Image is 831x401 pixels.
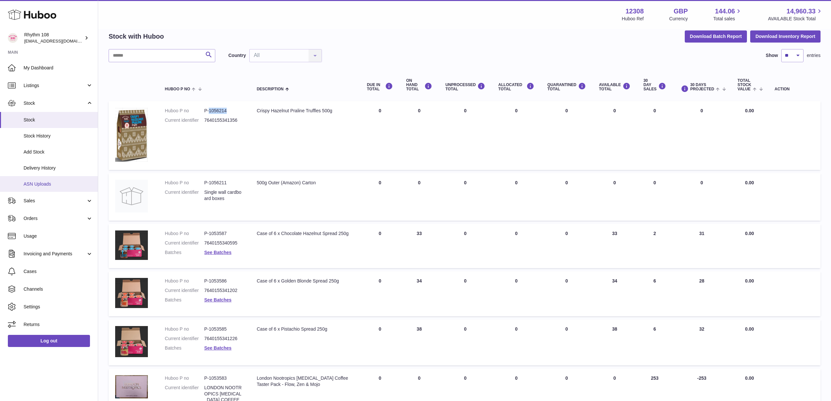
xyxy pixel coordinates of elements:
[592,319,637,365] td: 38
[24,304,93,310] span: Settings
[165,117,204,123] dt: Current identifier
[774,87,814,91] div: Action
[737,79,751,92] span: Total stock value
[622,16,644,22] div: Huboo Ref
[204,375,243,381] dd: P-1053583
[492,271,541,316] td: 0
[204,278,243,284] dd: P-1053586
[565,231,568,236] span: 0
[24,251,86,257] span: Invoicing and Payments
[713,16,742,22] span: Total sales
[399,173,439,221] td: 0
[592,101,637,170] td: 0
[24,149,93,155] span: Add Stock
[24,286,93,292] span: Channels
[406,79,432,92] div: ON HAND Total
[592,224,637,268] td: 33
[165,230,204,237] dt: Huboo P no
[115,180,148,212] img: product image
[24,38,96,44] span: [EMAIL_ADDRESS][DOMAIN_NAME]
[24,82,86,89] span: Listings
[690,83,714,91] span: 30 DAYS PROJECTED
[165,240,204,246] dt: Current identifier
[750,30,821,42] button: Download Inventory Report
[165,336,204,342] dt: Current identifier
[592,271,637,316] td: 34
[24,268,93,275] span: Cases
[592,173,637,221] td: 0
[713,7,742,22] a: 144.06 Total sales
[360,101,399,170] td: 0
[165,345,204,351] dt: Batches
[115,326,148,357] img: product image
[165,189,204,202] dt: Current identifier
[165,326,204,332] dt: Huboo P no
[24,215,86,222] span: Orders
[787,7,816,16] span: 14,960.33
[669,16,688,22] div: Currency
[492,224,541,268] td: 0
[24,117,93,123] span: Stock
[547,82,586,91] div: QUARANTINED Total
[673,271,731,316] td: 28
[8,33,18,43] img: orders@rhythm108.com
[745,375,754,381] span: 0.00
[257,230,354,237] div: Case of 6 x Chocolate Hazelnut Spread 250g
[637,101,673,170] td: 0
[745,278,754,283] span: 0.00
[439,101,492,170] td: 0
[109,32,164,41] h2: Stock with Huboo
[257,375,354,388] div: London Nootropics [MEDICAL_DATA] Coffee Taster Pack - Flow, Zen & Mojo
[204,345,231,351] a: See Batches
[565,108,568,113] span: 0
[257,180,354,186] div: 500g Outer (Amazon) Carton
[498,82,534,91] div: ALLOCATED Total
[685,30,747,42] button: Download Batch Report
[492,101,541,170] td: 0
[228,52,246,59] label: Country
[807,52,821,59] span: entries
[673,173,731,221] td: 0
[24,165,93,171] span: Delivery History
[204,108,243,114] dd: P-1056214
[766,52,778,59] label: Show
[399,319,439,365] td: 38
[715,7,735,16] span: 144.06
[165,180,204,186] dt: Huboo P no
[115,230,148,260] img: product image
[204,230,243,237] dd: P-1053587
[165,108,204,114] dt: Huboo P no
[204,189,243,202] dd: Single wall cardboard boxes
[115,375,148,398] img: product image
[165,287,204,294] dt: Current identifier
[674,7,688,16] strong: GBP
[360,319,399,365] td: 0
[204,240,243,246] dd: 7640155340595
[637,271,673,316] td: 6
[439,271,492,316] td: 0
[204,287,243,294] dd: 7640155341202
[115,108,148,162] img: product image
[204,336,243,342] dd: 7640155341226
[367,82,393,91] div: DUE IN TOTAL
[115,278,148,308] img: product image
[745,326,754,332] span: 0.00
[24,100,86,106] span: Stock
[360,173,399,221] td: 0
[768,7,823,22] a: 14,960.33 AVAILABLE Stock Total
[637,319,673,365] td: 6
[565,180,568,185] span: 0
[165,375,204,381] dt: Huboo P no
[257,326,354,332] div: Case of 6 x Pistachio Spread 250g
[399,271,439,316] td: 34
[673,319,731,365] td: 32
[165,249,204,256] dt: Batches
[257,87,284,91] span: Description
[644,79,666,92] div: 30 DAY SALES
[399,101,439,170] td: 0
[745,108,754,113] span: 0.00
[24,32,83,44] div: Rhythm 108
[8,335,90,347] a: Log out
[360,224,399,268] td: 0
[637,224,673,268] td: 2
